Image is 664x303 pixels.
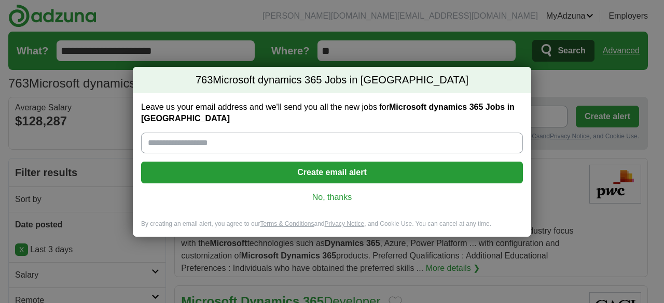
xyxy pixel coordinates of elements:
span: 763 [196,73,213,88]
a: Privacy Notice [325,220,365,227]
a: Terms & Conditions [260,220,314,227]
button: Create email alert [141,162,523,183]
h2: Microsoft dynamics 365 Jobs in [GEOGRAPHIC_DATA] [133,67,531,94]
a: No, thanks [149,192,515,203]
div: By creating an email alert, you agree to our and , and Cookie Use. You can cancel at any time. [133,220,531,237]
label: Leave us your email address and we'll send you all the new jobs for [141,102,523,124]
